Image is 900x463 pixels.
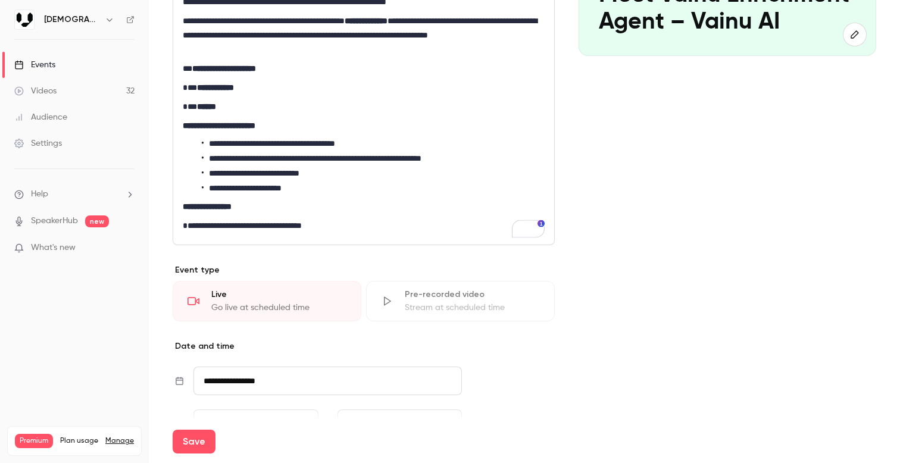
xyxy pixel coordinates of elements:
[105,436,134,446] a: Manage
[173,430,215,453] button: Save
[15,10,34,29] img: Vainu
[173,340,555,352] p: Date and time
[14,137,62,149] div: Settings
[44,14,100,26] h6: [DEMOGRAPHIC_DATA]
[31,188,48,201] span: Help
[14,188,135,201] li: help-dropdown-opener
[15,434,53,448] span: Premium
[120,243,135,254] iframe: Noticeable Trigger
[366,281,555,321] div: Pre-recorded videoStream at scheduled time
[31,215,78,227] a: SpeakerHub
[14,59,55,71] div: Events
[60,436,98,446] span: Plan usage
[14,111,67,123] div: Audience
[211,289,346,301] div: Live
[405,289,540,301] div: Pre-recorded video
[173,281,361,321] div: LiveGo live at scheduled time
[405,302,540,314] div: Stream at scheduled time
[193,367,462,395] input: Tue, Feb 17, 2026
[211,302,346,314] div: Go live at scheduled time
[85,215,109,227] span: new
[31,242,76,254] span: What's new
[14,85,57,97] div: Videos
[173,264,555,276] p: Event type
